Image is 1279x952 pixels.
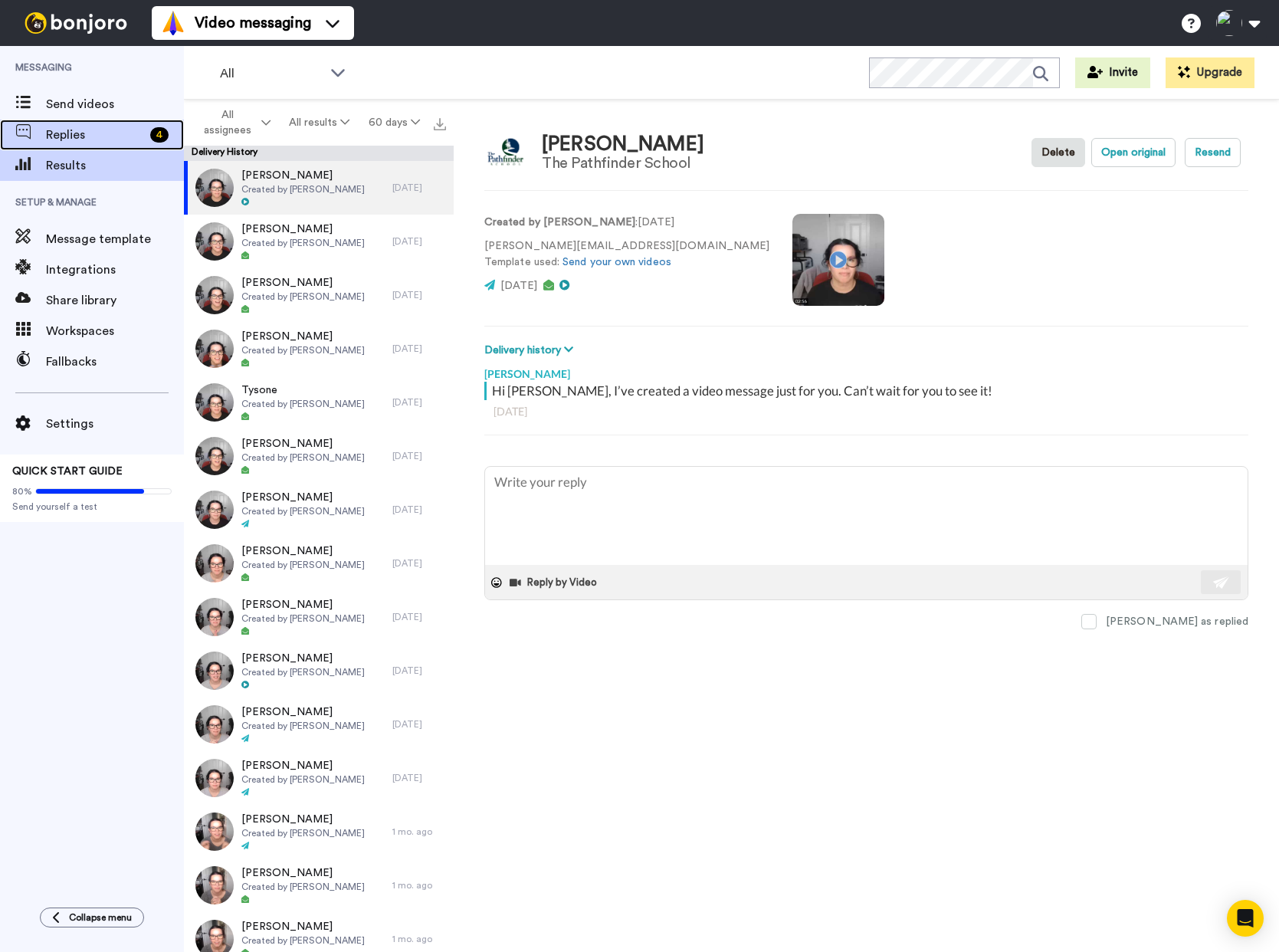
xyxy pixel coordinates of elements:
img: 4577fde7-2cbd-47a1-a531-ce7c4c124dec-thumb.jpg [195,383,234,422]
a: [PERSON_NAME]Created by [PERSON_NAME][DATE] [184,483,454,537]
a: [PERSON_NAME]Created by [PERSON_NAME][DATE] [184,268,454,322]
div: The Pathfinder School [542,155,704,172]
div: 1 mo. ago [392,879,446,891]
button: Delete [1031,138,1085,167]
span: [PERSON_NAME] [241,436,365,451]
span: Created by [PERSON_NAME] [241,344,365,356]
div: [DATE] [392,557,446,570]
img: vm-color.svg [161,11,185,35]
div: 1 mo. ago [392,933,446,945]
img: 72d9516f-9bba-4136-af99-6319d82967cd-thumb.jpg [195,705,234,744]
span: All [220,64,323,83]
div: 4 [150,127,169,143]
a: [PERSON_NAME]Created by [PERSON_NAME][DATE] [184,429,454,483]
button: All assignees [187,101,280,144]
span: Created by [PERSON_NAME] [241,612,365,625]
span: Created by [PERSON_NAME] [241,505,365,517]
img: e2005f8c-3abb-4081-9d97-6e528a48ac50-thumb.jpg [195,652,234,690]
img: Image of Hollie [484,132,526,174]
span: Created by [PERSON_NAME] [241,451,365,464]
img: 8f814e6c-e2c5-478a-aab2-72ad2358b8f8-thumb.jpg [195,544,234,583]
span: All assignees [196,107,258,138]
span: Collapse menu [69,911,132,924]
span: Integrations [46,261,184,279]
a: [PERSON_NAME]Created by [PERSON_NAME][DATE] [184,215,454,268]
a: [PERSON_NAME]Created by [PERSON_NAME][DATE] [184,161,454,215]
img: 8ac4455d-e256-4ae1-b176-284c54240d19-thumb.jpg [195,598,234,636]
img: 80ce6a86-a7ee-44b8-ac4f-50ce861ceadc-thumb.jpg [195,866,234,904]
a: [PERSON_NAME]Created by [PERSON_NAME][DATE] [184,322,454,376]
span: [PERSON_NAME] [241,275,365,291]
img: d75867fd-6035-40a9-b574-956fd264e4b1-thumb.jpg [195,276,234,314]
span: Message template [46,230,184,248]
span: [PERSON_NAME] [241,704,365,720]
span: Results [46,156,184,175]
div: [DATE] [392,289,446,301]
img: 5e53165e-e7fb-4126-8db3-772f39107deb-thumb.jpg [195,759,234,797]
div: [DATE] [392,343,446,355]
a: [PERSON_NAME]Created by [PERSON_NAME][DATE] [184,590,454,644]
img: bj-logo-header-white.svg [18,12,133,34]
span: Send videos [46,95,184,113]
p: [PERSON_NAME][EMAIL_ADDRESS][DOMAIN_NAME] Template used: [484,238,769,271]
div: [PERSON_NAME] [484,359,1248,382]
span: QUICK START GUIDE [12,466,123,477]
img: f82c8910-b46e-4e68-b23c-4637bf773a67-thumb.jpg [195,169,234,207]
span: Workspaces [46,322,184,340]
span: Share library [46,291,184,310]
button: Collapse menu [40,908,144,927]
div: [DATE] [392,772,446,784]
div: Hi [PERSON_NAME], I’ve created a video message just for you. Can’t wait for you to see it! [492,382,1245,400]
a: [PERSON_NAME]Created by [PERSON_NAME][DATE] [184,644,454,698]
button: Reply by Video [508,571,602,594]
div: [DATE] [392,718,446,730]
div: [DATE] [494,404,1239,419]
button: Invite [1075,57,1150,88]
span: Created by [PERSON_NAME] [241,881,365,893]
span: Created by [PERSON_NAME] [241,934,365,947]
span: Created by [PERSON_NAME] [241,773,365,786]
span: Created by [PERSON_NAME] [241,720,365,732]
a: Send your own videos [562,257,671,268]
img: 3049ccb9-814e-491e-bad5-6095ff1bd912-thumb.jpg [195,437,234,475]
span: [PERSON_NAME] [241,651,365,666]
img: 571a680d-764c-480e-8b62-d3cc8000fa4e-thumb.jpg [195,330,234,368]
span: [PERSON_NAME] [241,865,365,881]
a: [PERSON_NAME]Created by [PERSON_NAME]1 mo. ago [184,805,454,858]
span: [PERSON_NAME] [241,329,365,344]
span: Created by [PERSON_NAME] [241,559,365,571]
span: [PERSON_NAME] [241,812,365,827]
img: c311c812-2cae-4d08-a94a-a615da37f032-thumb.jpg [195,222,234,261]
span: Fallbacks [46,353,184,371]
a: TysoneCreated by [PERSON_NAME][DATE] [184,376,454,429]
div: Open Intercom Messenger [1227,900,1264,937]
span: [PERSON_NAME] [241,222,365,237]
div: [DATE] [392,235,446,248]
span: Created by [PERSON_NAME] [241,666,365,678]
span: [PERSON_NAME] [241,919,365,934]
span: Created by [PERSON_NAME] [241,183,365,195]
div: [DATE] [392,396,446,409]
span: Tysone [241,382,365,398]
span: Replies [46,126,144,144]
span: Send yourself a test [12,501,172,513]
button: Delivery history [484,342,578,359]
button: Upgrade [1166,57,1254,88]
button: All results [280,109,359,136]
span: [PERSON_NAME] [241,758,365,773]
strong: Created by [PERSON_NAME] [484,217,635,228]
span: Created by [PERSON_NAME] [241,291,365,303]
button: 60 days [359,109,429,136]
div: [DATE] [392,665,446,677]
div: [PERSON_NAME] as replied [1106,614,1248,629]
img: send-white.svg [1213,576,1230,589]
button: Resend [1185,138,1241,167]
span: [PERSON_NAME] [241,597,365,612]
span: Created by [PERSON_NAME] [241,237,365,249]
img: export.svg [434,118,446,130]
button: Export all results that match these filters now. [429,111,451,134]
div: 1 mo. ago [392,826,446,838]
a: [PERSON_NAME]Created by [PERSON_NAME]1 mo. ago [184,858,454,912]
div: [DATE] [392,504,446,516]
